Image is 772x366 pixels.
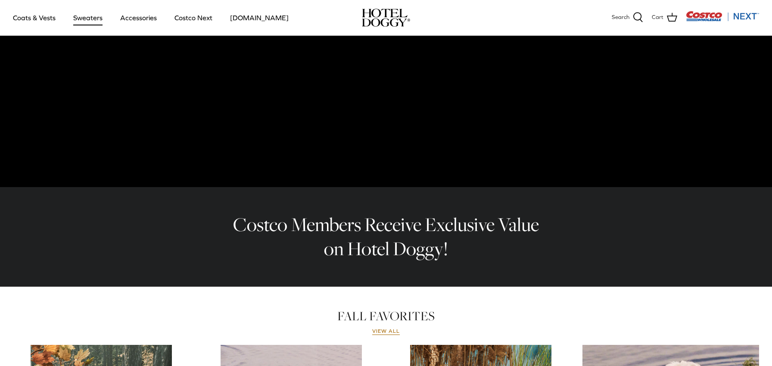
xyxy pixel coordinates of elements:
[112,3,165,32] a: Accessories
[612,12,643,23] a: Search
[362,9,410,27] a: hoteldoggy.com hoteldoggycom
[686,11,759,22] img: Costco Next
[65,3,110,32] a: Sweaters
[222,3,296,32] a: [DOMAIN_NAME]
[167,3,220,32] a: Costco Next
[652,12,677,23] a: Cart
[227,213,545,261] h2: Costco Members Receive Exclusive Value on Hotel Doggy!
[337,307,435,325] a: FALL FAVORITES
[686,16,759,23] a: Visit Costco Next
[362,9,410,27] img: hoteldoggycom
[5,3,63,32] a: Coats & Vests
[612,13,629,22] span: Search
[372,328,400,335] a: View all
[652,13,663,22] span: Cart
